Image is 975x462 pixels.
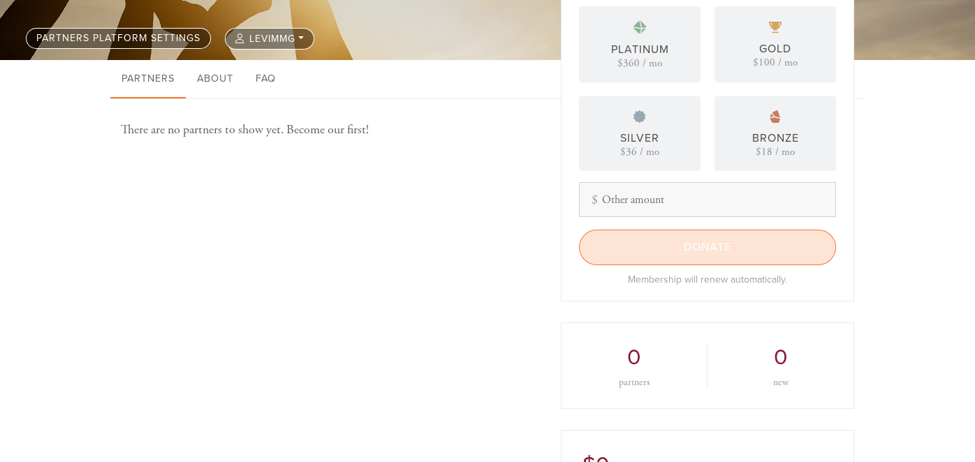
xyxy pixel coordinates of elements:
div: Bronze [752,130,799,147]
div: Membership will renew automatically. [579,272,836,287]
img: pp-silver.svg [633,110,646,123]
img: pp-platinum.svg [633,20,647,34]
div: $36 / mo [620,147,659,157]
input: Other amount [579,182,836,217]
input: Donate [579,230,836,264]
div: Platinum [611,41,669,58]
div: $18 / mo [756,147,795,157]
div: partners [582,378,686,387]
div: $360 / mo [617,58,662,68]
a: Partners [110,60,186,99]
img: pp-gold.svg [769,22,782,33]
h2: 0 [728,344,833,371]
img: pp-bronze.svg [770,110,781,123]
a: Partners Platform settings [26,28,211,49]
button: levimmg [225,28,314,50]
a: About [186,60,244,99]
div: Silver [620,130,659,147]
div: Gold [759,40,791,57]
div: $100 / mo [753,57,798,68]
div: There are no partners to show yet. Become our first! [121,120,540,139]
h2: 0 [582,344,686,371]
a: FAQ [244,60,287,99]
div: new [728,378,833,387]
